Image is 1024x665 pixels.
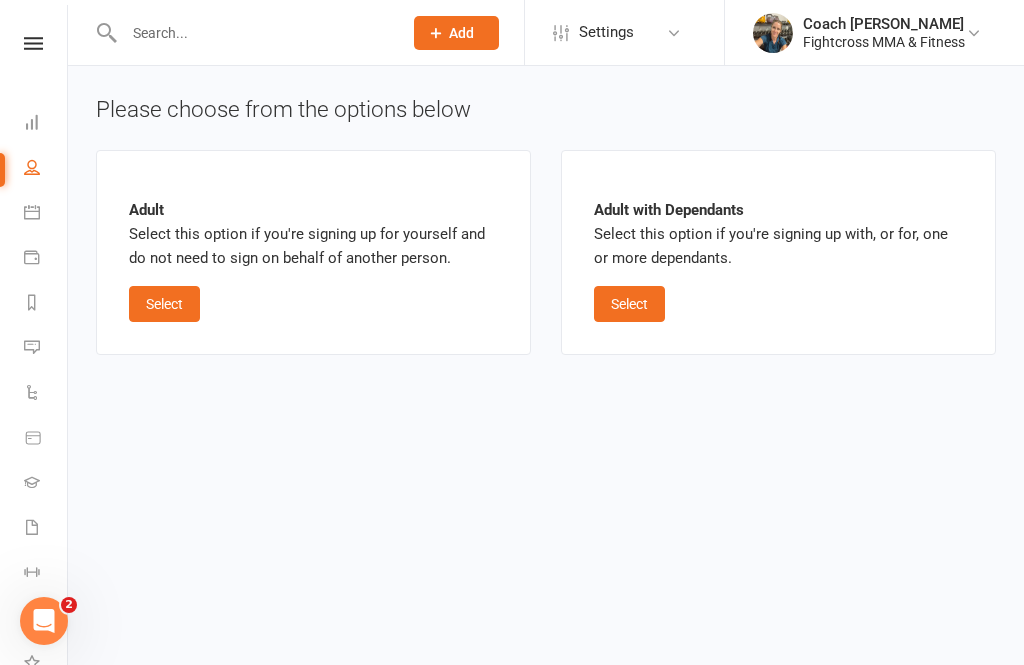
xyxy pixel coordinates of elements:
[594,286,665,322] button: Select
[24,147,69,192] a: People
[414,16,499,50] button: Add
[96,94,996,126] div: Please choose from the options below
[803,15,965,33] div: Coach [PERSON_NAME]
[24,192,69,237] a: Calendar
[24,102,69,147] a: Dashboard
[803,33,965,51] div: Fightcross MMA & Fitness
[449,25,474,41] span: Add
[753,13,793,53] img: thumb_image1623694743.png
[20,597,68,645] iframe: Intercom live chat
[24,282,69,327] a: Reports
[594,201,744,219] strong: Adult with Dependants
[61,597,77,613] span: 2
[129,198,498,270] p: Select this option if you're signing up for yourself and do not need to sign on behalf of another...
[129,286,200,322] button: Select
[594,198,963,270] p: Select this option if you're signing up with, or for, one or more dependants.
[579,10,634,55] span: Settings
[129,201,164,219] strong: Adult
[24,237,69,282] a: Payments
[24,417,69,462] a: Product Sales
[118,19,388,47] input: Search...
